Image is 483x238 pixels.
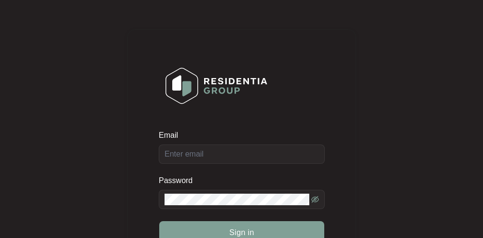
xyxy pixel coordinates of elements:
label: Email [159,131,185,140]
label: Password [159,176,200,185]
input: Email [159,145,325,164]
input: Password [165,194,309,205]
img: Login Logo [159,61,274,110]
span: eye-invisible [311,196,319,203]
